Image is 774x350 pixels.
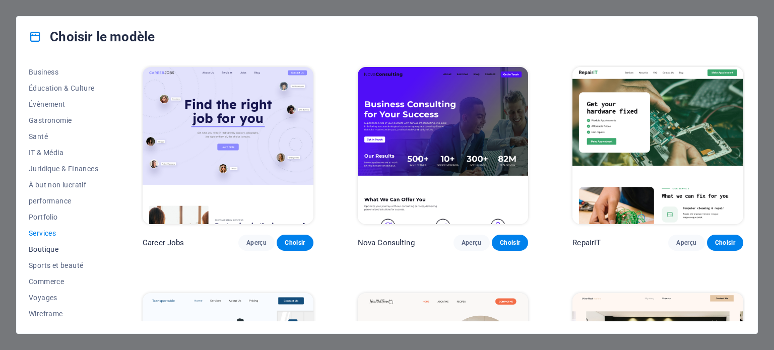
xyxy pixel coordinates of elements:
[29,29,155,45] h4: Choisir le modèle
[29,241,98,257] button: Boutique
[29,161,98,177] button: Juridique & FInances
[29,177,98,193] button: À but non lucratif
[277,235,313,251] button: Choisir
[572,238,601,248] p: RepairIT
[358,238,415,248] p: Nova Consulting
[29,261,98,269] span: Sports et beauté
[492,235,528,251] button: Choisir
[29,225,98,241] button: Services
[29,273,98,290] button: Commerce
[707,235,743,251] button: Choisir
[29,310,98,318] span: Wireframe
[29,100,98,108] span: Évènement
[285,239,305,247] span: Choisir
[29,306,98,322] button: Wireframe
[572,67,743,224] img: RepairIT
[29,68,98,76] span: Business
[29,229,98,237] span: Services
[500,239,520,247] span: Choisir
[29,181,98,189] span: À but non lucratif
[29,197,98,205] span: performance
[29,277,98,286] span: Commerce
[29,245,98,253] span: Boutique
[715,239,735,247] span: Choisir
[29,96,98,112] button: Évènement
[29,84,98,92] span: Éducation & Culture
[238,235,275,251] button: Aperçu
[462,239,482,247] span: Aperçu
[29,290,98,306] button: Voyages
[29,112,98,128] button: Gastronomie
[29,80,98,96] button: Éducation & Culture
[29,149,98,157] span: IT & Média
[358,67,529,224] img: Nova Consulting
[29,128,98,145] button: Santé
[143,238,184,248] p: Career Jobs
[29,213,98,221] span: Portfolio
[29,145,98,161] button: IT & Média
[676,239,696,247] span: Aperçu
[454,235,490,251] button: Aperçu
[246,239,267,247] span: Aperçu
[29,193,98,209] button: performance
[29,257,98,273] button: Sports et beauté
[29,64,98,80] button: Business
[29,116,98,124] span: Gastronomie
[29,209,98,225] button: Portfolio
[29,132,98,141] span: Santé
[668,235,704,251] button: Aperçu
[29,165,98,173] span: Juridique & FInances
[29,294,98,302] span: Voyages
[143,67,313,224] img: Career Jobs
